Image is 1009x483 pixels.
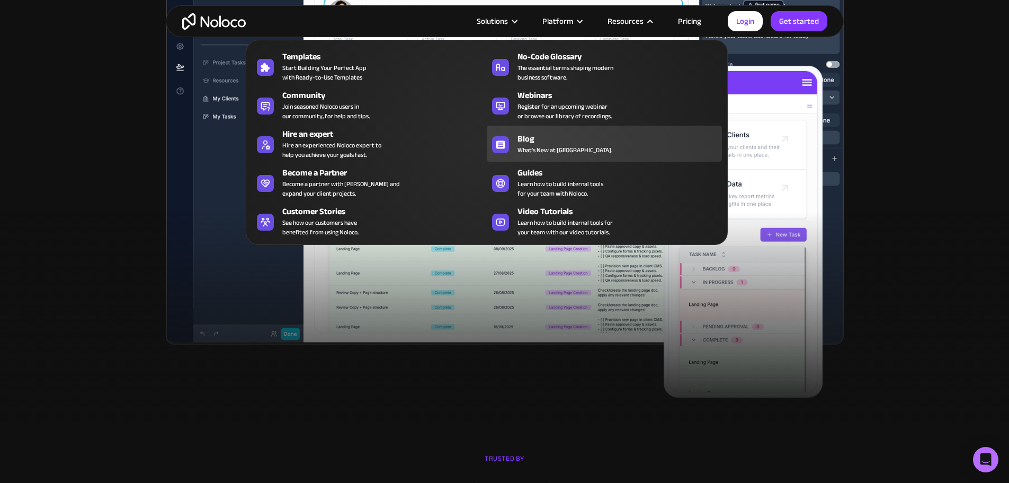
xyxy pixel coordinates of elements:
span: Join seasoned Noloco users in our community, for help and tips. [282,102,370,121]
span: The essential terms shaping modern business software. [517,63,613,82]
a: GuidesLearn how to build internal toolsfor your team with Noloco. [487,164,722,200]
div: Hire an expert [282,128,492,140]
a: CommunityJoin seasoned Noloco users inour community, for help and tips. [252,87,487,123]
a: Login [728,11,763,31]
div: No-Code Glossary [517,50,727,63]
span: Start Building Your Perfect App with Ready-to-Use Templates [282,63,367,82]
div: Platform [529,14,594,28]
span: See how our customers have benefited from using Noloco. [282,218,359,237]
div: Become a Partner [282,166,492,179]
a: Customer StoriesSee how our customers havebenefited from using Noloco. [252,203,487,239]
div: Customer Stories [282,205,492,218]
span: Learn how to build internal tools for your team with our video tutorials. [517,218,613,237]
div: Solutions [477,14,508,28]
span: What's New at [GEOGRAPHIC_DATA]. [517,145,612,155]
a: Hire an expertHire an experienced Noloco expert tohelp you achieve your goals fast. [252,126,487,162]
a: Become a PartnerBecome a partner with [PERSON_NAME] andexpand your client projects. [252,164,487,200]
a: home [182,13,246,30]
div: Resources [608,14,644,28]
nav: Resources [246,25,728,245]
a: Pricing [665,14,715,28]
div: Solutions [463,14,529,28]
div: Templates [282,50,492,63]
a: Get started [771,11,827,31]
div: Webinars [517,89,727,102]
a: Video TutorialsLearn how to build internal tools foryour team with our video tutorials. [487,203,722,239]
a: WebinarsRegister for an upcoming webinaror browse our library of recordings. [487,87,722,123]
a: TemplatesStart Building Your Perfect Appwith Ready-to-Use Templates [252,48,487,84]
div: Hire an experienced Noloco expert to help you achieve your goals fast. [282,140,381,160]
div: Video Tutorials [517,205,727,218]
div: Platform [542,14,573,28]
div: Open Intercom Messenger [973,447,998,472]
a: BlogWhat's New at [GEOGRAPHIC_DATA]. [487,126,722,162]
span: Register for an upcoming webinar or browse our library of recordings. [517,102,612,121]
div: Become a partner with [PERSON_NAME] and expand your client projects. [282,179,400,198]
div: Community [282,89,492,102]
div: Resources [594,14,665,28]
div: Guides [517,166,727,179]
span: Learn how to build internal tools for your team with Noloco. [517,179,603,198]
a: No-Code GlossaryThe essential terms shaping modernbusiness software. [487,48,722,84]
div: Blog [517,133,727,145]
